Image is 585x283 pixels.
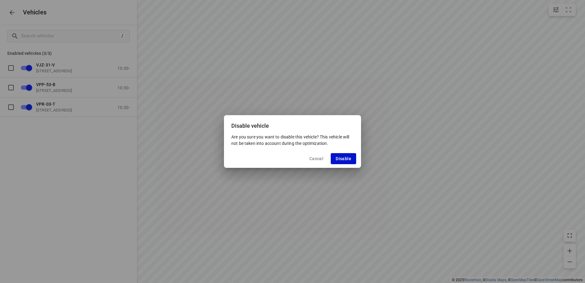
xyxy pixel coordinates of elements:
[331,153,356,164] button: Disable
[309,156,323,161] span: Cancel
[224,115,361,134] div: Disable vehicle
[304,153,328,164] button: Cancel
[231,134,354,146] p: Are you sure you want to disable this vehicle? This vehicle will not be taken into account during...
[336,156,351,161] span: Disable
